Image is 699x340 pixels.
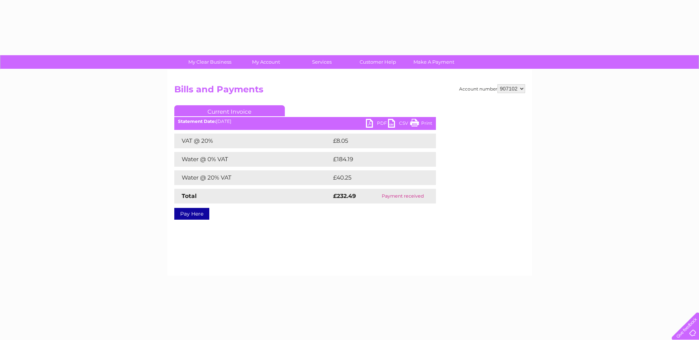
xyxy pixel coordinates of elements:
[174,119,436,124] div: [DATE]
[174,105,285,116] a: Current Invoice
[331,134,419,148] td: £8.05
[366,119,388,130] a: PDF
[331,170,421,185] td: £40.25
[179,55,240,69] a: My Clear Business
[347,55,408,69] a: Customer Help
[331,152,422,167] td: £184.19
[174,208,209,220] a: Pay Here
[178,118,216,124] b: Statement Date:
[403,55,464,69] a: Make A Payment
[370,189,436,203] td: Payment received
[174,170,331,185] td: Water @ 20% VAT
[174,134,331,148] td: VAT @ 20%
[174,152,331,167] td: Water @ 0% VAT
[174,84,525,98] h2: Bills and Payments
[235,55,296,69] a: My Account
[182,192,197,199] strong: Total
[410,119,432,130] a: Print
[333,192,356,199] strong: £232.49
[388,119,410,130] a: CSV
[459,84,525,93] div: Account number
[291,55,352,69] a: Services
